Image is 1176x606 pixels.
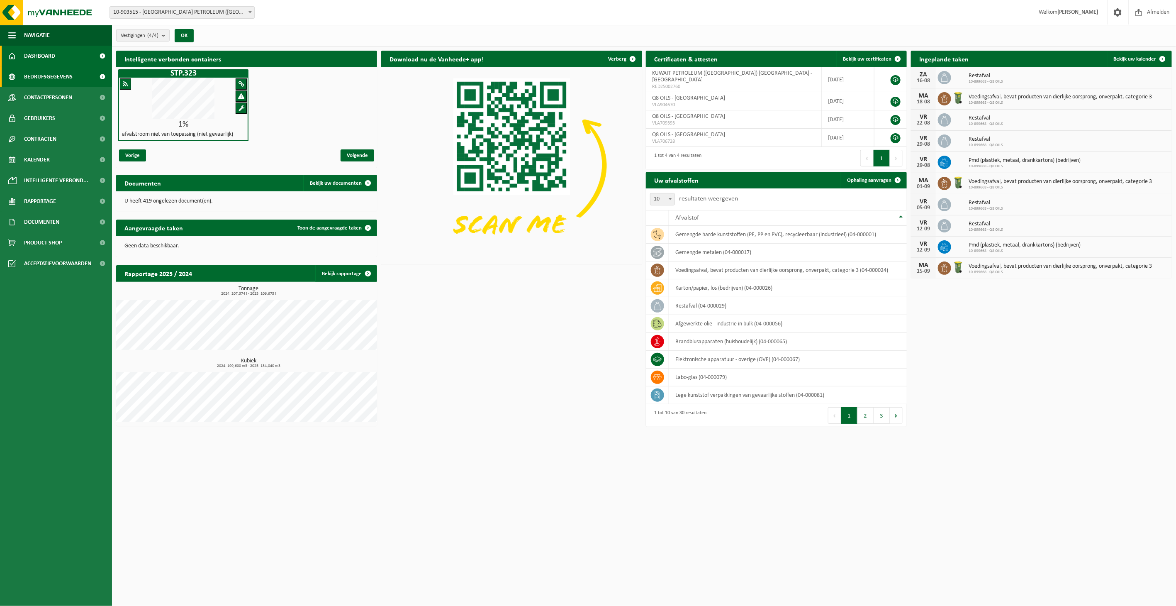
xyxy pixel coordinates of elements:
h2: Ingeplande taken [911,51,977,67]
strong: [PERSON_NAME] [1057,9,1099,15]
div: VR [915,156,932,163]
span: Restafval [969,136,1003,143]
span: 10-899668 - Q8 OILS [969,270,1152,275]
label: resultaten weergeven [679,195,738,202]
h2: Aangevraagde taken [116,220,191,236]
img: WB-0140-HPE-GN-50 [951,176,965,190]
count: (4/4) [147,33,158,38]
button: 3 [874,407,890,424]
td: brandblusapparaten (huishoudelijk) (04-000065) [669,333,907,351]
span: Restafval [969,221,1003,227]
span: Documenten [24,212,59,232]
span: 10-899668 - Q8 OILS [969,227,1003,232]
button: Previous [828,407,841,424]
a: Ophaling aanvragen [840,172,906,188]
span: Bekijk uw certificaten [843,56,891,62]
div: 12-09 [915,226,932,232]
span: 10-899668 - Q8 OILS [969,185,1152,190]
img: WB-0140-HPE-GN-50 [951,91,965,105]
span: 10-903515 - KUWAIT PETROLEUM (BELGIUM) NV - ANTWERPEN [110,7,254,18]
span: Q8 OILS - [GEOGRAPHIC_DATA] [652,113,725,120]
div: 12-09 [915,247,932,253]
div: 1% [119,120,248,129]
span: 10-899668 - Q8 OILS [969,164,1081,169]
td: karton/papier, los (bedrijven) (04-000026) [669,279,907,297]
td: [DATE] [822,129,874,147]
td: [DATE] [822,110,874,129]
button: 2 [857,407,874,424]
td: lege kunststof verpakkingen van gevaarlijke stoffen (04-000081) [669,386,907,404]
button: 1 [874,150,890,166]
button: 1 [841,407,857,424]
h4: afvalstroom niet van toepassing (niet gevaarlijk) [122,132,233,137]
div: 15-09 [915,269,932,274]
p: Geen data beschikbaar. [124,243,369,249]
div: 1 tot 4 van 4 resultaten [650,149,701,167]
span: VLA706728 [652,138,815,145]
div: VR [915,241,932,247]
button: Next [890,150,903,166]
span: Voedingsafval, bevat producten van dierlijke oorsprong, onverpakt, categorie 3 [969,263,1152,270]
h1: STP.323 [120,69,246,78]
a: Bekijk uw documenten [303,175,376,191]
span: Bekijk uw kalender [1114,56,1157,62]
div: VR [915,198,932,205]
h2: Uw afvalstoffen [646,172,707,188]
img: Download de VHEPlus App [381,67,642,263]
p: U heeft 419 ongelezen document(en). [124,198,369,204]
span: Restafval [969,200,1003,206]
span: Verberg [609,56,627,62]
a: Bekijk uw certificaten [836,51,906,67]
span: Acceptatievoorwaarden [24,253,91,274]
span: Restafval [969,73,1003,79]
span: 10 [650,193,674,205]
span: 2024: 199,600 m3 - 2025: 134,040 m3 [120,364,377,368]
div: 22-08 [915,120,932,126]
span: Intelligente verbond... [24,170,88,191]
span: Voedingsafval, bevat producten van dierlijke oorsprong, onverpakt, categorie 3 [969,94,1152,100]
span: Pmd (plastiek, metaal, drankkartons) (bedrijven) [969,157,1081,164]
button: Vestigingen(4/4) [116,29,170,42]
div: VR [915,135,932,142]
a: Bekijk rapportage [315,265,376,282]
span: Restafval [969,115,1003,122]
button: Previous [860,150,874,166]
span: Bedrijfsgegevens [24,66,73,87]
div: 05-09 [915,205,932,211]
span: Q8 OILS - [GEOGRAPHIC_DATA] [652,132,725,138]
span: 10-903515 - KUWAIT PETROLEUM (BELGIUM) NV - ANTWERPEN [110,6,255,19]
span: KUWAIT PETROLEUM ([GEOGRAPHIC_DATA]) [GEOGRAPHIC_DATA] - [GEOGRAPHIC_DATA] [652,70,812,83]
h2: Certificaten & attesten [646,51,726,67]
td: restafval (04-000029) [669,297,907,315]
span: Volgende [341,149,374,161]
div: 16-08 [915,78,932,84]
span: RED25002760 [652,83,815,90]
button: OK [175,29,194,42]
span: Dashboard [24,46,55,66]
span: 10 [650,193,675,205]
div: MA [915,93,932,99]
h2: Download nu de Vanheede+ app! [381,51,492,67]
span: 10-899668 - Q8 OILS [969,143,1003,148]
div: 29-08 [915,163,932,169]
span: Vorige [119,149,146,161]
div: 18-08 [915,99,932,105]
div: VR [915,220,932,226]
span: Rapportage [24,191,56,212]
span: 10-899668 - Q8 OILS [969,79,1003,84]
div: ZA [915,71,932,78]
span: 10-899668 - Q8 OILS [969,249,1081,254]
span: VLA709393 [652,120,815,127]
span: Navigatie [24,25,50,46]
td: voedingsafval, bevat producten van dierlijke oorsprong, onverpakt, categorie 3 (04-000024) [669,261,907,279]
div: MA [915,262,932,269]
td: afgewerkte olie - industrie in bulk (04-000056) [669,315,907,333]
span: Contracten [24,129,56,149]
td: gemengde metalen (04-000017) [669,244,907,261]
h3: Tonnage [120,286,377,296]
span: Product Shop [24,232,62,253]
a: Bekijk uw kalender [1107,51,1171,67]
span: Pmd (plastiek, metaal, drankkartons) (bedrijven) [969,242,1081,249]
div: 01-09 [915,184,932,190]
td: labo-glas (04-000079) [669,369,907,386]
